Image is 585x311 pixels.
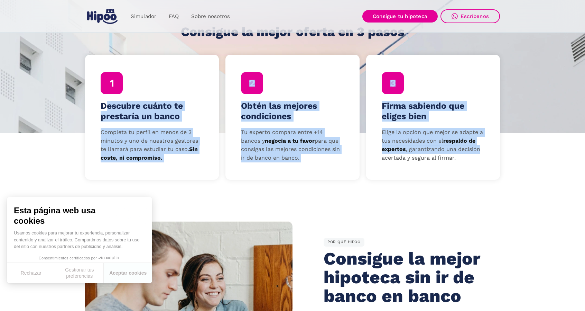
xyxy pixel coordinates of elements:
strong: negocia a tu favor [265,137,315,144]
a: FAQ [162,10,185,23]
a: Simulador [124,10,162,23]
h2: Consigue la mejor hipoteca sin ir de banco en banco [324,249,483,305]
strong: Sin coste, ni compromiso. [101,146,198,161]
p: Tu experto compara entre +14 bancos y para que consigas las mejores condiciones sin ir de banco e... [241,128,344,162]
h4: Descubre cuánto te prestaría un banco [101,101,204,122]
p: Elige la opción que mejor se adapte a tus necesidades con el , garantizando una decisión acertada... [382,128,485,162]
a: home [85,6,119,27]
h1: Consigue la mejor oferta en 3 pasos [181,25,405,39]
p: Completa tu perfil en menos de 3 minutos y uno de nuestros gestores te llamará para estudiar tu c... [101,128,204,162]
div: POR QUÉ HIPOO [324,238,364,247]
h4: Obtén las mejores condiciones [241,101,344,122]
div: Escríbenos [461,13,489,19]
a: Consigue tu hipoteca [362,10,438,23]
a: Sobre nosotros [185,10,236,23]
a: Escríbenos [440,9,500,23]
h4: Firma sabiendo que eliges bien [382,101,485,122]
